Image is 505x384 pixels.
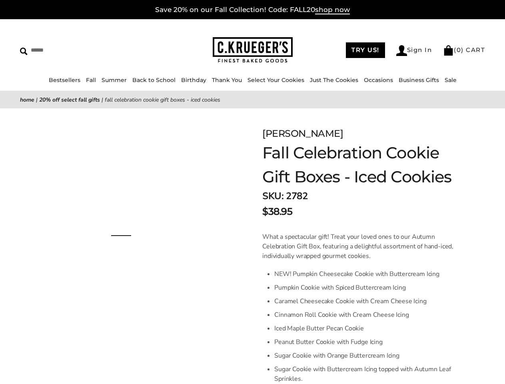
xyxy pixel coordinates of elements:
[213,37,293,63] img: C.KRUEGER'S
[262,232,465,261] p: What a spectacular gift! Treat your loved ones to our Autumn Celebration Gift Box, featuring a de...
[262,141,465,189] h1: Fall Celebration Cookie Gift Boxes - Iced Cookies
[274,322,465,335] li: Iced Maple Butter Pecan Cookie
[445,76,457,84] a: Sale
[396,45,432,56] a: Sign In
[20,48,28,55] img: Search
[443,46,485,54] a: (0) CART
[274,335,465,349] li: Peanut Butter Cookie with Fudge Icing
[274,308,465,322] li: Cinnamon Roll Cookie with Cream Cheese Icing
[286,190,307,202] span: 2782
[396,45,407,56] img: Account
[262,126,465,141] div: [PERSON_NAME]
[443,45,454,56] img: Bag
[20,95,485,104] nav: breadcrumbs
[457,46,461,54] span: 0
[86,76,96,84] a: Fall
[20,44,126,56] input: Search
[49,76,80,84] a: Bestsellers
[262,204,292,219] span: $38.95
[315,6,350,14] span: shop now
[274,281,465,294] li: Pumpkin Cookie with Spiced Buttercream Icing
[181,76,206,84] a: Birthday
[155,6,350,14] a: Save 20% on our Fall Collection! Code: FALL20shop now
[399,76,439,84] a: Business Gifts
[102,76,127,84] a: Summer
[274,294,465,308] li: Caramel Cheesecake Cookie with Cream Cheese Icing
[132,76,176,84] a: Back to School
[346,42,385,58] a: TRY US!
[248,76,304,84] a: Select Your Cookies
[39,96,100,104] a: 20% Off Select Fall Gifts
[102,96,103,104] span: |
[274,349,465,362] li: Sugar Cookie with Orange Buttercream Icing
[364,76,393,84] a: Occasions
[20,96,34,104] a: Home
[274,267,465,281] li: NEW! Pumpkin Cheesecake Cookie with Buttercream Icing
[212,76,242,84] a: Thank You
[262,190,283,202] strong: SKU:
[310,76,358,84] a: Just The Cookies
[36,96,38,104] span: |
[105,96,220,104] span: Fall Celebration Cookie Gift Boxes - Iced Cookies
